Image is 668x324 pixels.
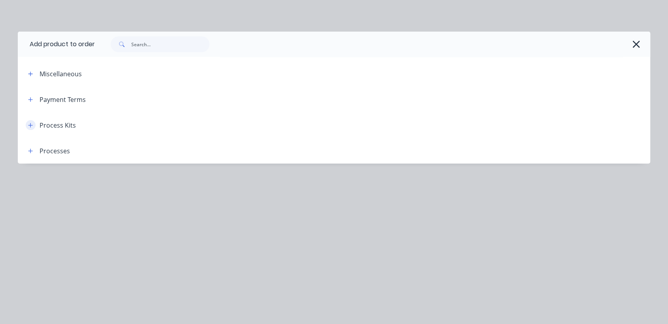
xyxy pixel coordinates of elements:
div: Payment Terms [40,95,86,104]
div: Add product to order [18,32,95,57]
input: Search... [131,36,209,52]
div: Process Kits [40,121,76,130]
div: Miscellaneous [40,69,82,79]
div: Processes [40,146,70,156]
